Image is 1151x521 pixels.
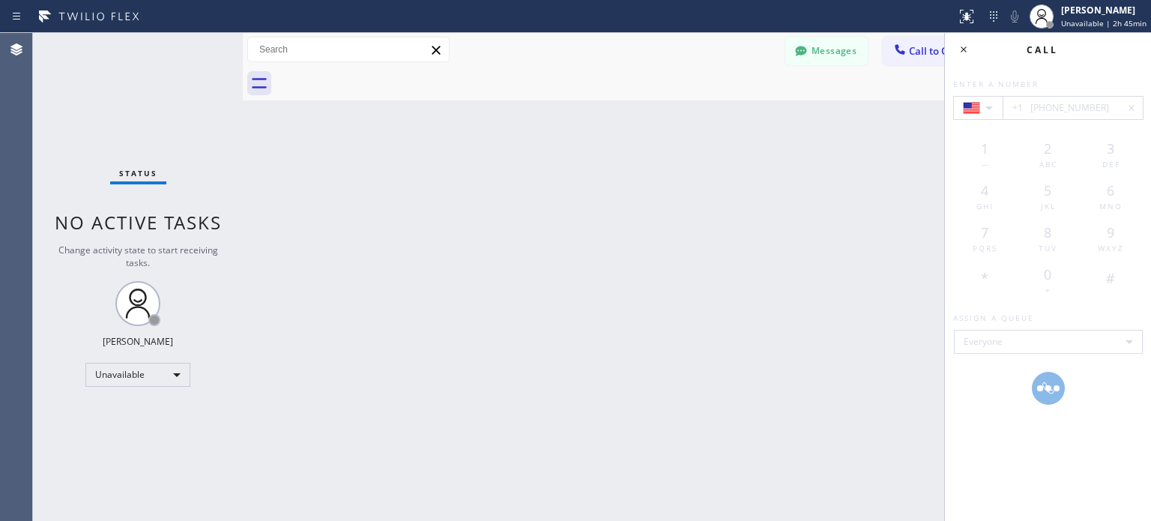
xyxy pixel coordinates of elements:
input: Search [248,37,449,61]
span: Assign a queue [953,313,1034,323]
span: 8 [1044,223,1051,241]
span: # [1106,269,1115,287]
span: ABC [1039,159,1057,169]
span: 1 [981,139,988,157]
span: 9 [1107,223,1114,241]
span: + [1045,285,1051,295]
span: Unavailable | 2h 45min [1061,18,1147,28]
button: Call to Customer [883,37,997,65]
div: [PERSON_NAME] [103,335,173,348]
span: 3 [1107,139,1114,157]
span: TUV [1039,243,1057,253]
button: Mute [1004,6,1025,27]
span: No active tasks [55,210,222,235]
span: MNO [1099,201,1123,211]
span: WXYZ [1098,243,1124,253]
span: 2 [1044,139,1051,157]
span: DEF [1102,159,1120,169]
span: PQRS [973,243,997,253]
span: GHI [976,201,994,211]
span: JKL [1041,201,1056,211]
span: Call [1027,43,1058,56]
span: 7 [981,223,988,241]
span: Change activity state to start receiving tasks. [58,244,218,269]
span: Call to Customer [909,44,988,58]
span: — [981,159,990,169]
span: Status [119,168,157,178]
div: Unavailable [85,363,190,387]
button: Messages [785,37,868,65]
span: 4 [981,181,988,199]
span: 0 [1044,265,1051,283]
div: Everyone [954,330,1143,354]
span: 5 [1044,181,1051,199]
span: Enter a number [953,79,1039,89]
div: [PERSON_NAME] [1061,4,1147,16]
span: 6 [1107,181,1114,199]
